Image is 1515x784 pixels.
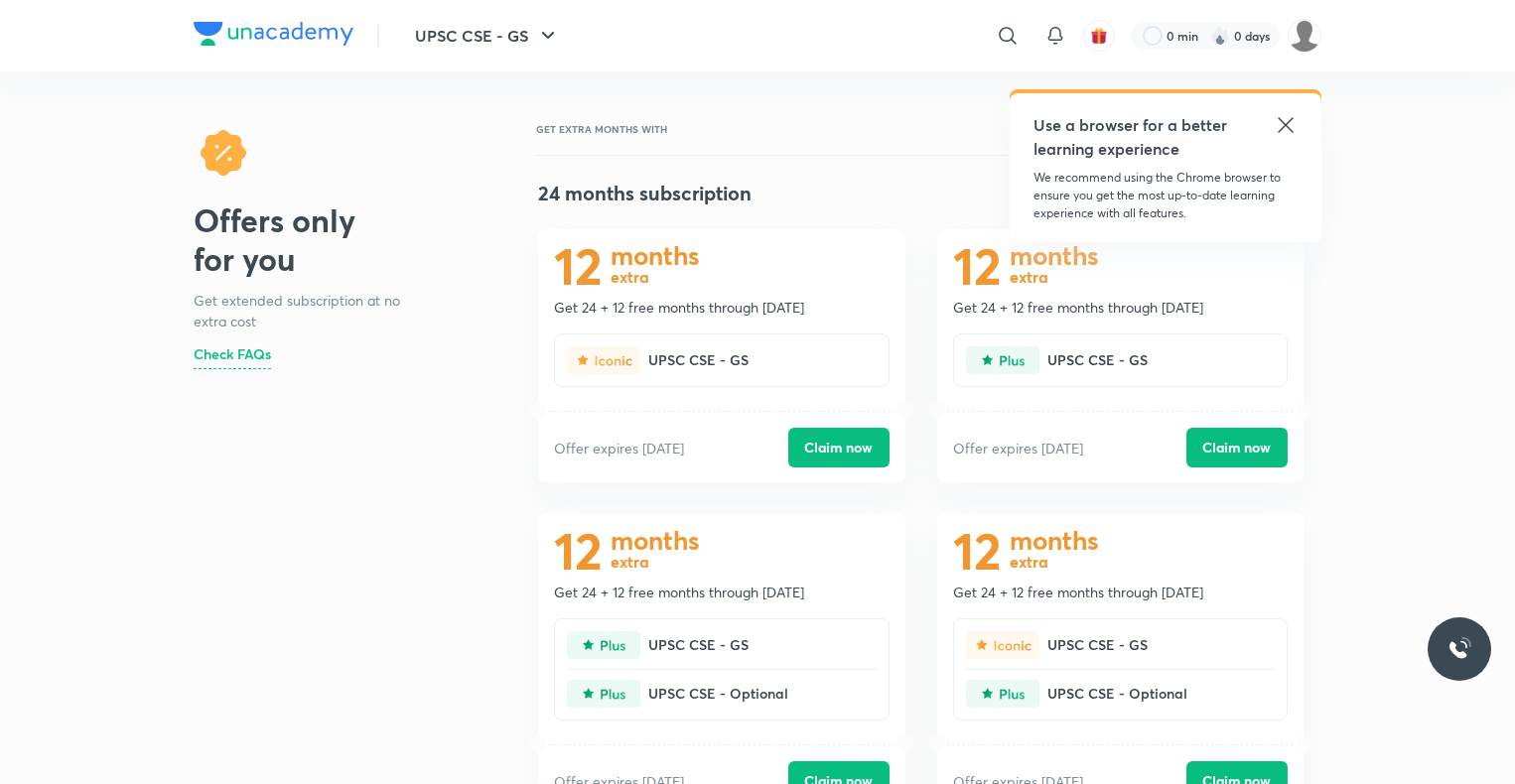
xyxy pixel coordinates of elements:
[194,123,253,183] img: offer
[648,631,749,659] p: UPSC CSE - GS
[1090,27,1108,45] img: avatar
[953,438,1083,458] p: Offer expires [DATE]
[1010,553,1099,571] h1: extra
[611,553,700,571] h1: extra
[1010,531,1099,549] h1: months
[194,201,418,278] h2: Offers only for you
[953,583,1288,602] p: Get 24 + 12 free months through [DATE]
[1083,20,1115,52] button: avatar
[1047,346,1148,374] p: UPSC CSE - GS
[966,346,1039,374] img: type
[1033,113,1231,161] h5: Use a browser for a better learning experience
[1010,246,1099,264] h1: months
[966,680,1039,708] img: type
[538,182,752,205] h4: 24 months subscription
[1047,631,1148,659] p: UPSC CSE - GS
[648,346,749,374] p: UPSC CSE - GS
[554,438,684,458] p: Offer expires [DATE]
[403,16,572,56] button: UPSC CSE - GS
[953,298,1288,318] p: Get 24 + 12 free months through [DATE]
[1288,19,1321,53] img: ABHISHEK KUMAR
[194,343,271,369] a: Check FAQs
[1186,428,1288,467] button: Claim now
[194,290,418,331] p: Get extended subscription at no extra cost
[611,531,700,549] h1: months
[536,123,1321,135] p: GET EXTRA MONTHS WITH
[194,22,353,46] img: Company Logo
[554,245,603,286] h1: 12
[567,631,640,659] img: type
[1010,268,1099,286] h1: extra
[522,158,1319,229] div: 24 months subscription5
[611,246,700,264] h1: months
[554,583,889,602] p: Get 24 + 12 free months through [DATE]
[554,298,889,318] p: Get 24 + 12 free months through [DATE]
[648,680,788,708] p: UPSC CSE - Optional
[953,530,1002,571] h1: 12
[1210,26,1230,46] img: streak
[953,245,1002,286] h1: 12
[567,680,640,708] img: type
[567,346,640,374] img: type
[1033,169,1298,222] p: We recommend using the Chrome browser to ensure you get the most up-to-date learning experience w...
[611,268,700,286] h1: extra
[554,530,603,571] h1: 12
[1447,637,1471,661] img: ttu
[966,631,1039,659] img: type
[194,343,271,364] p: Check FAQs
[1047,680,1187,708] p: UPSC CSE - Optional
[194,22,353,51] a: Company Logo
[788,428,890,467] button: Claim now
